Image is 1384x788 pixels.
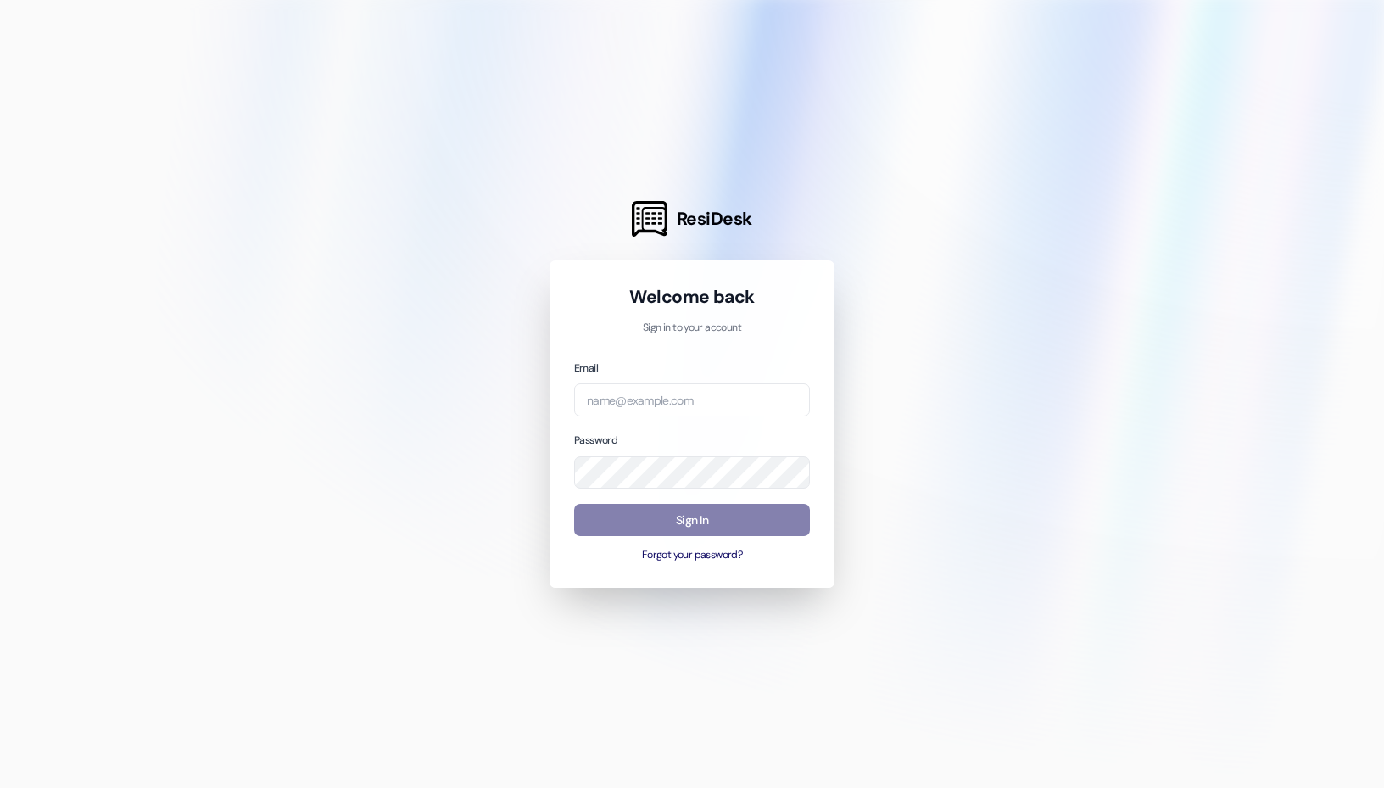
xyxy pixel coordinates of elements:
input: name@example.com [574,383,810,416]
label: Password [574,433,617,447]
button: Sign In [574,504,810,537]
label: Email [574,361,598,375]
span: ResiDesk [677,207,752,231]
img: ResiDesk Logo [632,201,667,237]
h1: Welcome back [574,285,810,309]
p: Sign in to your account [574,321,810,336]
button: Forgot your password? [574,548,810,563]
